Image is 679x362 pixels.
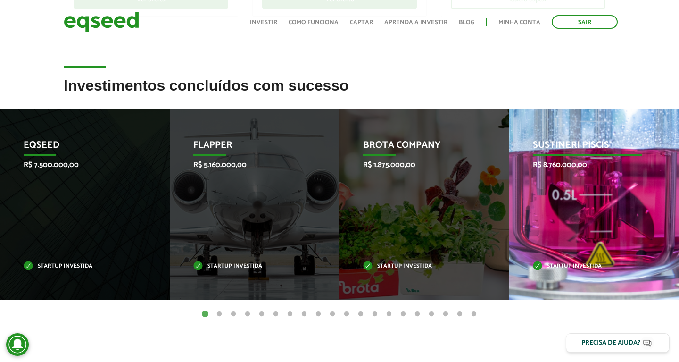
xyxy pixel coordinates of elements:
[469,310,479,319] button: 20 of 20
[533,264,642,269] p: Startup investida
[64,9,139,34] img: EqSeed
[314,310,323,319] button: 9 of 20
[533,140,642,156] p: Sustineri Piscis
[370,310,380,319] button: 13 of 20
[271,310,281,319] button: 6 of 20
[24,160,132,169] p: R$ 7.500.000,00
[350,19,373,25] a: Captar
[363,160,472,169] p: R$ 1.875.000,00
[398,310,408,319] button: 15 of 20
[64,77,615,108] h2: Investimentos concluídos com sucesso
[193,160,302,169] p: R$ 5.160.000,00
[250,19,277,25] a: Investir
[193,264,302,269] p: Startup investida
[328,310,337,319] button: 10 of 20
[455,310,464,319] button: 19 of 20
[459,19,474,25] a: Blog
[533,160,642,169] p: R$ 8.760.000,00
[363,264,472,269] p: Startup investida
[193,140,302,156] p: Flapper
[299,310,309,319] button: 8 of 20
[289,19,339,25] a: Como funciona
[384,19,447,25] a: Aprenda a investir
[363,140,472,156] p: Brota Company
[427,310,436,319] button: 17 of 20
[413,310,422,319] button: 16 of 20
[384,310,394,319] button: 14 of 20
[243,310,252,319] button: 4 of 20
[285,310,295,319] button: 7 of 20
[229,310,238,319] button: 3 of 20
[498,19,540,25] a: Minha conta
[441,310,450,319] button: 18 of 20
[356,310,365,319] button: 12 of 20
[215,310,224,319] button: 2 of 20
[24,264,132,269] p: Startup investida
[24,140,132,156] p: EqSeed
[257,310,266,319] button: 5 of 20
[200,310,210,319] button: 1 of 20
[552,15,618,29] a: Sair
[342,310,351,319] button: 11 of 20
